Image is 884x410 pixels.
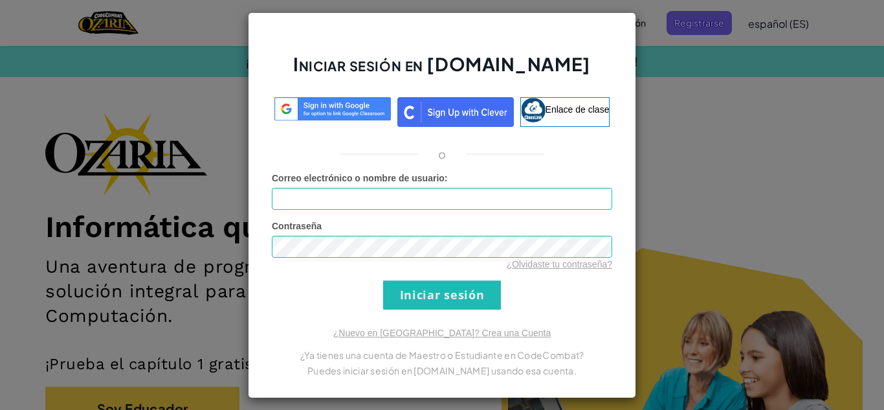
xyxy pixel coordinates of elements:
[507,259,612,269] a: ¿Olvidaste tu contraseña?
[397,97,514,127] img: clever_sso_button@2x.png
[272,173,445,183] font: Correo electrónico o nombre de usuario
[445,173,448,183] font: :
[333,328,551,338] a: ¿Nuevo en [GEOGRAPHIC_DATA]? Crea una Cuenta
[546,104,610,114] font: Enlace de clase
[300,349,584,361] font: ¿Ya tienes una cuenta de Maestro o Estudiante en CodeCombat?
[383,280,501,310] input: Iniciar sesión
[272,221,322,231] font: Contraseña
[293,52,590,75] font: Iniciar sesión en [DOMAIN_NAME]
[274,97,391,121] img: log-in-google-sso.svg
[307,365,577,376] font: Puedes iniciar sesión en [DOMAIN_NAME] usando esa cuenta.
[438,146,446,161] font: o
[521,98,546,122] img: classlink-logo-small.png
